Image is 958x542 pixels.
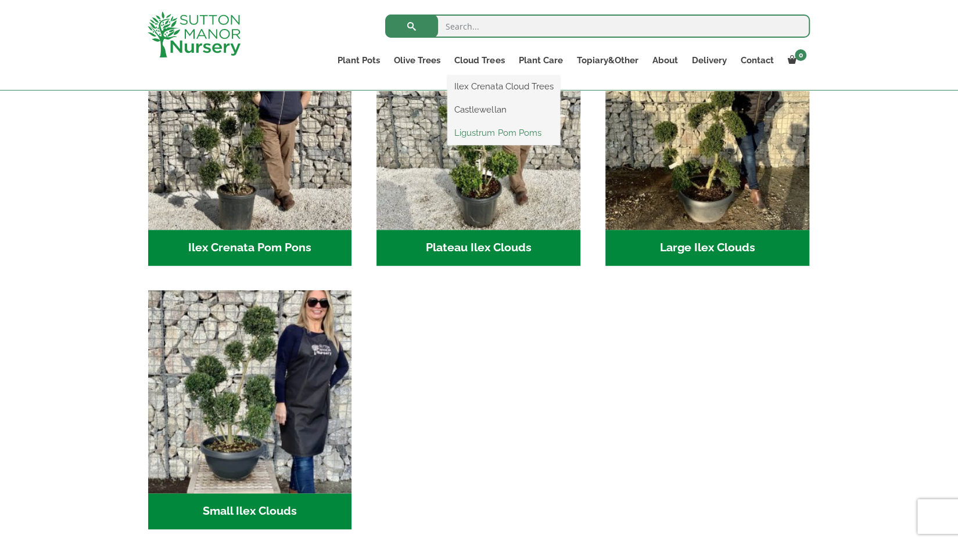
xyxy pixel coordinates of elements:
span: 0 [795,49,806,61]
h2: Ilex Crenata Pom Pons [148,230,352,266]
a: Contact [733,52,780,68]
img: Small Ilex Clouds [148,290,352,494]
a: Visit product category Ilex Crenata Pom Pons [148,27,352,266]
img: Plateau Ilex Clouds [376,27,580,230]
a: Visit product category Large Ilex Clouds [605,27,809,266]
a: Castlewellan [447,101,560,118]
a: Plant Pots [331,52,387,68]
a: Visit product category Small Ilex Clouds [148,290,352,529]
img: Ilex Crenata Pom Pons [148,27,352,230]
a: About [645,52,684,68]
a: Ilex Crenata Cloud Trees [447,78,560,95]
a: 0 [780,52,810,68]
input: Search... [385,15,810,38]
img: Large Ilex Clouds [605,27,809,230]
a: Plant Care [511,52,569,68]
h2: Plateau Ilex Clouds [376,230,580,266]
a: Olive Trees [387,52,447,68]
a: Cloud Trees [447,52,511,68]
h2: Small Ilex Clouds [148,493,352,529]
a: Delivery [684,52,733,68]
h2: Large Ilex Clouds [605,230,809,266]
img: logo [148,12,241,57]
a: Ligustrum Pom Poms [447,124,560,142]
a: Topiary&Other [569,52,645,68]
a: Visit product category Plateau Ilex Clouds [376,27,580,266]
